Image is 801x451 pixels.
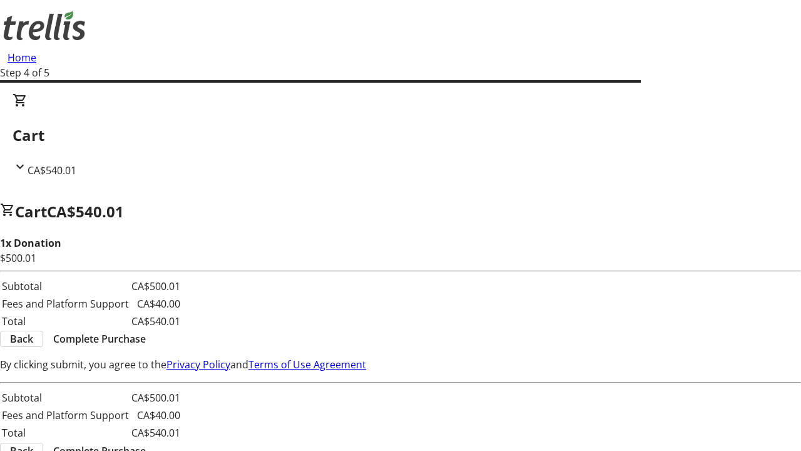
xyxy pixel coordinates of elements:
[131,313,181,329] td: CA$540.01
[1,407,130,423] td: Fees and Platform Support
[1,313,130,329] td: Total
[1,425,130,441] td: Total
[131,425,181,441] td: CA$540.01
[13,93,788,178] div: CartCA$540.01
[131,296,181,312] td: CA$40.00
[43,331,156,346] button: Complete Purchase
[15,201,47,222] span: Cart
[47,201,124,222] span: CA$540.01
[131,390,181,406] td: CA$500.01
[53,331,146,346] span: Complete Purchase
[131,278,181,294] td: CA$500.01
[13,124,788,147] h2: Cart
[248,358,366,371] a: Terms of Use Agreement
[1,278,130,294] td: Subtotal
[10,331,33,346] span: Back
[1,296,130,312] td: Fees and Platform Support
[1,390,130,406] td: Subtotal
[166,358,230,371] a: Privacy Policy
[28,163,76,177] span: CA$540.01
[131,407,181,423] td: CA$40.00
